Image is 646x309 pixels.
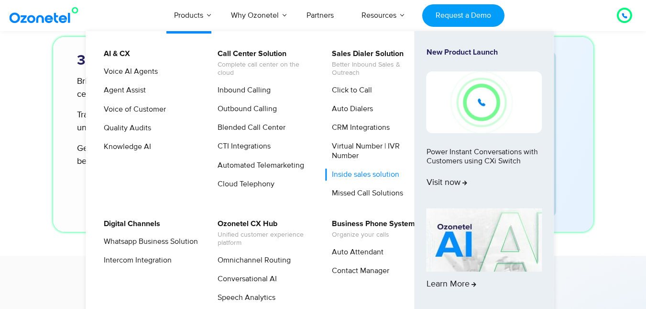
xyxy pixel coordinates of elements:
p: Get a complete view of the entire customer lifecycle and drive better decisions with insights fro... [77,142,325,168]
a: Intercom Integration [98,254,173,266]
a: Sales Dialer SolutionBetter Inbound Sales & Outreach [326,48,427,79]
a: Click to Call [326,84,373,96]
a: Automated Telemarketing [211,160,306,172]
a: Call Center SolutionComplete call center on the cloud [211,48,313,79]
span: Better Inbound Sales & Outreach [332,61,426,77]
a: Auto Attendant [326,246,385,258]
span: Visit now [427,178,467,188]
a: Omnichannel Routing [211,254,292,266]
a: New Product LaunchPower Instant Conversations with Customers using CXi SwitchVisit now [427,48,542,205]
img: New-Project-17.png [427,71,542,133]
a: Speech Analytics [211,292,277,304]
a: Digital Channels [98,218,162,230]
a: Conversational AI [211,273,278,285]
p: Track every conversation across all channels, with real-time understanding of each touchpoint. [77,109,325,135]
a: Quality Audits [98,122,153,134]
span: Complete call center on the cloud [218,61,312,77]
a: Learn More [427,208,542,306]
span: Organize your calls [332,231,415,239]
a: CRM Integrations [326,122,391,134]
a: Voice of Customer [98,103,167,115]
a: Whatsapp Business Solution [98,236,199,248]
a: Inbound Calling [211,84,272,96]
a: AI & CX [98,48,131,60]
a: Request a Demo [422,4,504,27]
a: CTI Integrations [211,140,272,152]
a: Ozonetel CX HubUnified customer experience platform [211,218,313,249]
a: Contact Manager [326,265,391,277]
span: Learn More [427,279,476,290]
a: Outbound Calling [211,103,278,115]
a: Inside sales solution [326,169,401,181]
p: Bring all conversations and customer data sources into a centralized hub. [77,75,325,101]
a: Blended Call Center [211,122,287,134]
a: Business Phone SystemOrganize your calls [326,218,416,240]
img: AI [427,208,542,272]
span: Unified customer experience platform [218,231,312,247]
a: Auto Dialers [326,103,374,115]
a: Agent Assist [98,84,147,96]
a: Cloud Telephony [211,178,276,190]
h3: 360º Customer View [77,51,345,70]
a: Knowledge AI [98,141,153,153]
a: Virtual Number | IVR Number [326,140,427,161]
a: Voice AI Agents [98,66,159,78]
a: Missed Call Solutions [326,187,405,199]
